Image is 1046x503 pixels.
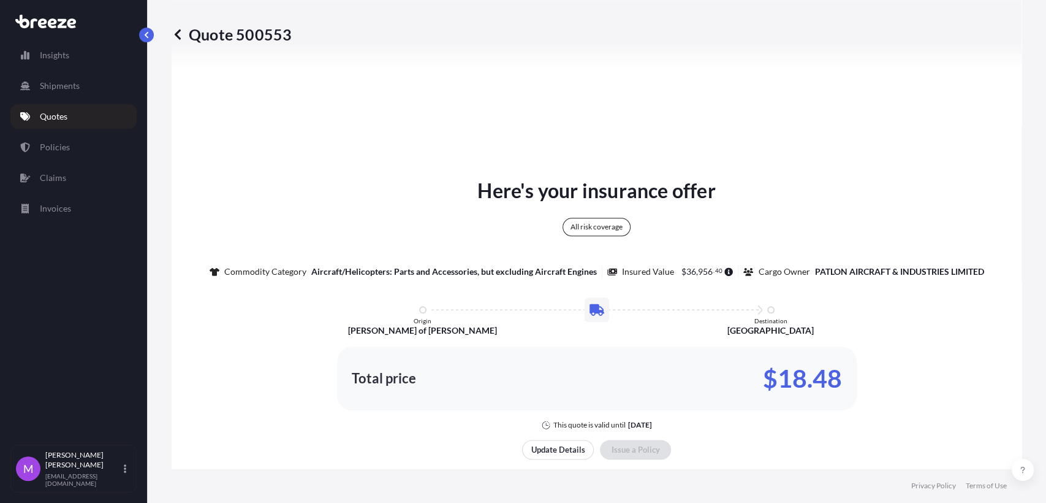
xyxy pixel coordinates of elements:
[10,135,137,159] a: Policies
[224,266,306,278] p: Commodity Category
[758,266,809,278] p: Cargo Owner
[23,463,34,475] span: M
[477,176,715,205] p: Here's your insurance offer
[10,166,137,190] a: Claims
[763,369,842,388] p: $18.48
[911,481,956,491] a: Privacy Policy
[311,266,597,278] p: Aircraft/Helicopters: Parts and Accessories, but excluding Aircraft Engines
[40,110,67,123] p: Quotes
[754,317,787,324] p: Destination
[696,267,698,276] span: ,
[563,218,631,236] div: All risk coverage
[45,450,121,470] p: [PERSON_NAME] [PERSON_NAME]
[40,172,66,184] p: Claims
[713,269,714,273] span: .
[10,196,137,221] a: Invoices
[531,443,585,456] p: Update Details
[698,267,713,276] span: 956
[40,141,70,153] p: Policies
[40,49,69,61] p: Insights
[966,481,1007,491] a: Terms of Use
[622,266,674,278] p: Insured Value
[522,467,671,486] button: Share quote via email
[727,324,814,337] p: [GEOGRAPHIC_DATA]
[600,440,671,459] button: Issue a Policy
[686,267,696,276] span: 36
[40,202,71,215] p: Invoices
[45,472,121,487] p: [EMAIL_ADDRESS][DOMAIN_NAME]
[348,324,497,337] p: [PERSON_NAME] of [PERSON_NAME]
[352,372,416,385] p: Total price
[714,269,722,273] span: 40
[814,266,983,278] p: PATLON AIRCRAFT & INDUSTRIES LIMITED
[10,43,137,67] a: Insights
[522,440,594,459] button: Update Details
[10,104,137,129] a: Quotes
[553,420,626,430] p: This quote is valid until
[628,420,652,430] p: [DATE]
[612,443,660,456] p: Issue a Policy
[40,80,80,92] p: Shipments
[681,267,686,276] span: $
[10,74,137,98] a: Shipments
[414,317,431,324] p: Origin
[172,25,292,44] p: Quote 500553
